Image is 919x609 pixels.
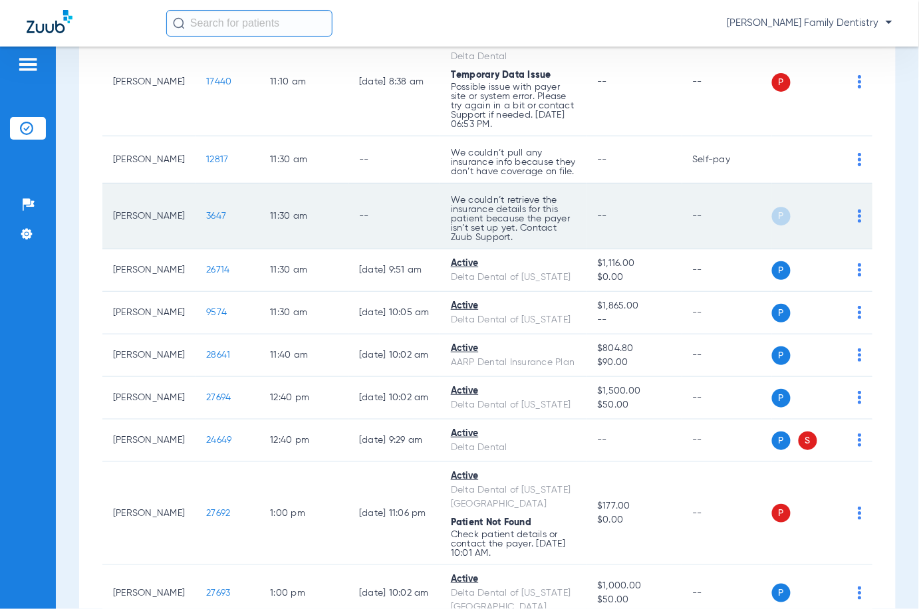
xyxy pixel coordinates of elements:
input: Search for patients [166,10,332,37]
td: -- [348,136,440,183]
td: [DATE] 9:29 AM [348,420,440,462]
div: Active [451,342,576,356]
img: hamburger-icon [17,57,39,72]
span: $1,116.00 [597,257,671,271]
td: -- [682,29,772,136]
td: -- [682,292,772,334]
span: 12817 [206,155,228,164]
td: -- [348,183,440,249]
img: Search Icon [173,17,185,29]
img: group-dot-blue.svg [858,153,862,166]
span: 17440 [206,77,231,86]
td: -- [682,377,772,420]
img: x.svg [828,507,841,520]
span: -- [597,313,671,327]
p: We couldn’t retrieve the insurance details for this patient because the payer isn’t set up yet. C... [451,195,576,242]
img: group-dot-blue.svg [858,433,862,447]
span: $804.80 [597,342,671,356]
td: -- [682,334,772,377]
img: group-dot-blue.svg [858,263,862,277]
td: [PERSON_NAME] [102,334,196,377]
td: -- [682,183,772,249]
td: 12:40 PM [259,420,348,462]
td: 11:10 AM [259,29,348,136]
div: Active [451,427,576,441]
span: P [772,389,791,408]
span: 28641 [206,350,230,360]
span: 24649 [206,435,231,445]
img: x.svg [828,209,841,223]
span: $177.00 [597,499,671,513]
img: x.svg [828,306,841,319]
td: [PERSON_NAME] [102,136,196,183]
td: 11:30 AM [259,249,348,292]
img: group-dot-blue.svg [858,507,862,520]
p: Possible issue with payer site or system error. Please try again in a bit or contact Support if n... [451,82,576,129]
img: group-dot-blue.svg [858,348,862,362]
div: Active [451,572,576,586]
span: P [772,73,791,92]
img: x.svg [828,391,841,404]
span: Temporary Data Issue [451,70,551,80]
img: x.svg [828,348,841,362]
span: S [799,431,817,450]
p: We couldn’t pull any insurance info because they don’t have coverage on file. [451,148,576,176]
span: -- [597,211,607,221]
p: Check patient details or contact the payer. [DATE] 10:01 AM. [451,530,576,558]
span: $1,000.00 [597,579,671,593]
span: 27693 [206,588,230,598]
img: x.svg [828,153,841,166]
td: 12:40 PM [259,377,348,420]
td: [PERSON_NAME] [102,183,196,249]
td: [DATE] 10:02 AM [348,334,440,377]
span: $50.00 [597,398,671,412]
td: [PERSON_NAME] [102,292,196,334]
div: AARP Dental Insurance Plan [451,356,576,370]
td: [DATE] 9:51 AM [348,249,440,292]
td: [PERSON_NAME] [102,420,196,462]
td: Self-pay [682,136,772,183]
img: x.svg [828,75,841,88]
img: x.svg [828,433,841,447]
div: Delta Dental of [US_STATE] [451,271,576,285]
td: -- [682,420,772,462]
span: $50.00 [597,593,671,607]
span: -- [597,77,607,86]
span: $0.00 [597,513,671,527]
img: group-dot-blue.svg [858,75,862,88]
div: Delta Dental [451,441,576,455]
iframe: Chat Widget [853,545,919,609]
span: -- [597,155,607,164]
span: P [772,304,791,322]
td: 11:30 AM [259,292,348,334]
td: [DATE] 10:02 AM [348,377,440,420]
td: [PERSON_NAME] [102,377,196,420]
span: Patient Not Found [451,518,531,527]
div: Delta Dental of [US_STATE][GEOGRAPHIC_DATA] [451,483,576,511]
img: group-dot-blue.svg [858,306,862,319]
td: 11:30 AM [259,183,348,249]
td: -- [682,462,772,565]
span: $0.00 [597,271,671,285]
span: P [772,346,791,365]
td: [PERSON_NAME] [102,462,196,565]
td: 11:40 AM [259,334,348,377]
span: 27694 [206,393,231,402]
td: [DATE] 8:38 AM [348,29,440,136]
span: P [772,431,791,450]
span: $1,500.00 [597,384,671,398]
span: P [772,207,791,225]
div: Active [451,257,576,271]
span: 3647 [206,211,226,221]
span: 9574 [206,308,227,317]
span: [PERSON_NAME] Family Dentistry [727,17,892,30]
div: Delta Dental [451,50,576,64]
span: -- [597,435,607,445]
span: $1,865.00 [597,299,671,313]
td: [DATE] 10:05 AM [348,292,440,334]
td: [DATE] 11:06 PM [348,462,440,565]
span: P [772,504,791,523]
td: 1:00 PM [259,462,348,565]
span: 26714 [206,265,229,275]
span: $90.00 [597,356,671,370]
